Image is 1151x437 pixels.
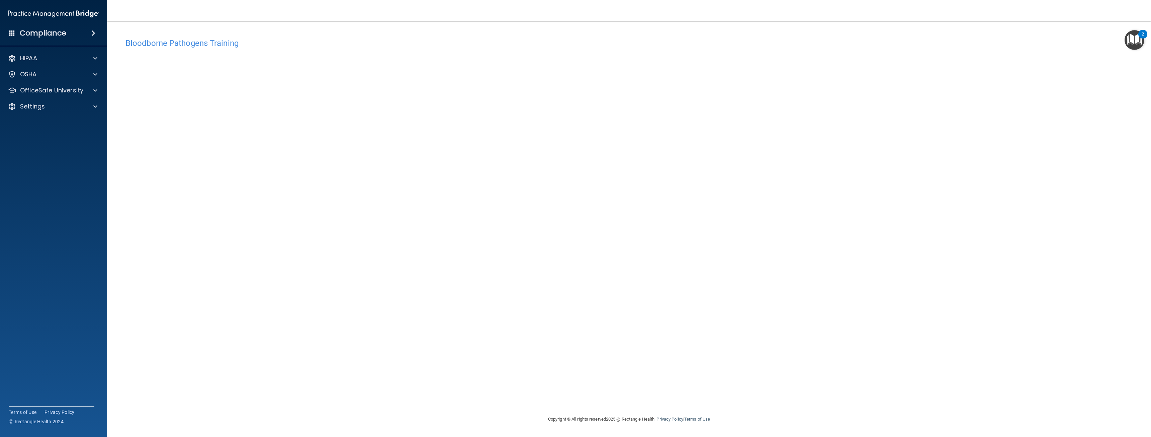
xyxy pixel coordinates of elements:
[20,70,37,78] p: OSHA
[8,70,97,78] a: OSHA
[1125,30,1144,50] button: Open Resource Center, 2 new notifications
[8,86,97,94] a: OfficeSafe University
[8,7,99,20] img: PMB logo
[684,417,710,422] a: Terms of Use
[8,54,97,62] a: HIPAA
[20,28,66,38] h4: Compliance
[656,417,683,422] a: Privacy Policy
[20,54,37,62] p: HIPAA
[9,418,64,425] span: Ⓒ Rectangle Health 2024
[1142,34,1144,43] div: 2
[125,39,1133,48] h4: Bloodborne Pathogens Training
[1035,389,1143,416] iframe: Drift Widget Chat Controller
[125,51,1133,257] iframe: bbp
[20,102,45,111] p: Settings
[45,409,75,416] a: Privacy Policy
[507,409,751,430] div: Copyright © All rights reserved 2025 @ Rectangle Health | |
[9,409,36,416] a: Terms of Use
[20,86,83,94] p: OfficeSafe University
[8,102,97,111] a: Settings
